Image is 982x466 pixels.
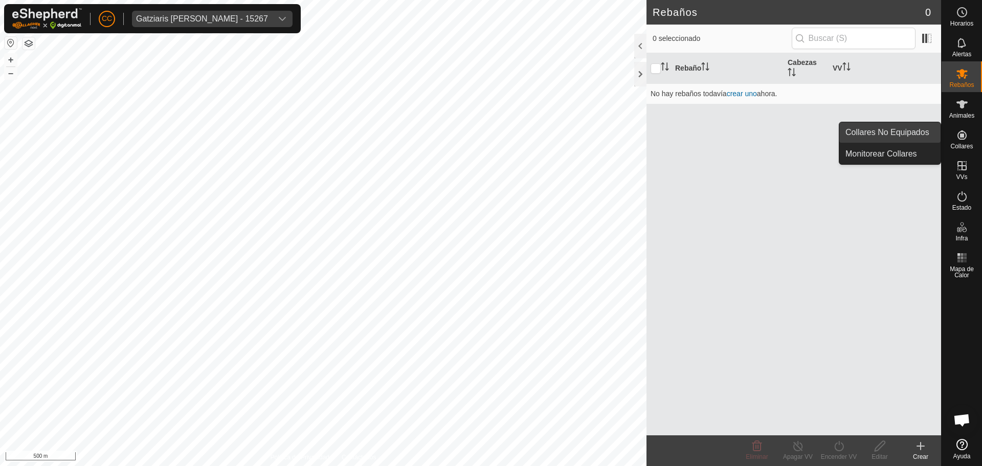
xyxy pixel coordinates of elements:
[925,5,931,20] span: 0
[792,28,916,49] input: Buscar (S)
[859,452,900,461] div: Editar
[947,405,977,435] div: Chat abierto
[271,453,329,462] a: Política de Privacidad
[136,15,268,23] div: Gatziaris [PERSON_NAME] - 15267
[23,37,35,50] button: Capas del Mapa
[653,6,925,18] h2: Rebaños
[646,83,941,104] td: No hay rebaños todavía ahora.
[653,33,792,44] span: 0 seleccionado
[956,174,967,180] span: VVs
[132,11,272,27] span: Gatziaris Dimitrios - 15267
[949,82,974,88] span: Rebaños
[272,11,293,27] div: dropdown trigger
[952,51,971,57] span: Alertas
[953,453,971,459] span: Ayuda
[5,54,17,66] button: +
[5,37,17,49] button: Restablecer Mapa
[842,64,851,72] p-sorticon: Activar para ordenar
[900,452,941,461] div: Crear
[102,13,112,24] span: CC
[661,64,669,72] p-sorticon: Activar para ordenar
[845,126,929,139] span: Collares No Equipados
[839,144,941,164] a: Monitorear Collares
[944,266,979,278] span: Mapa de Calor
[845,148,917,160] span: Monitorear Collares
[950,20,973,27] span: Horarios
[727,90,757,98] a: crear uno
[342,453,376,462] a: Contáctenos
[788,70,796,78] p-sorticon: Activar para ordenar
[5,67,17,79] button: –
[955,235,968,241] span: Infra
[777,452,818,461] div: Apagar VV
[746,453,768,460] span: Eliminar
[818,452,859,461] div: Encender VV
[839,122,941,143] a: Collares No Equipados
[671,53,784,84] th: Rebaño
[950,143,973,149] span: Collares
[952,205,971,211] span: Estado
[784,53,829,84] th: Cabezas
[829,53,941,84] th: VV
[12,8,82,29] img: Logo Gallagher
[701,64,709,72] p-sorticon: Activar para ordenar
[942,435,982,463] a: Ayuda
[949,113,974,119] span: Animales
